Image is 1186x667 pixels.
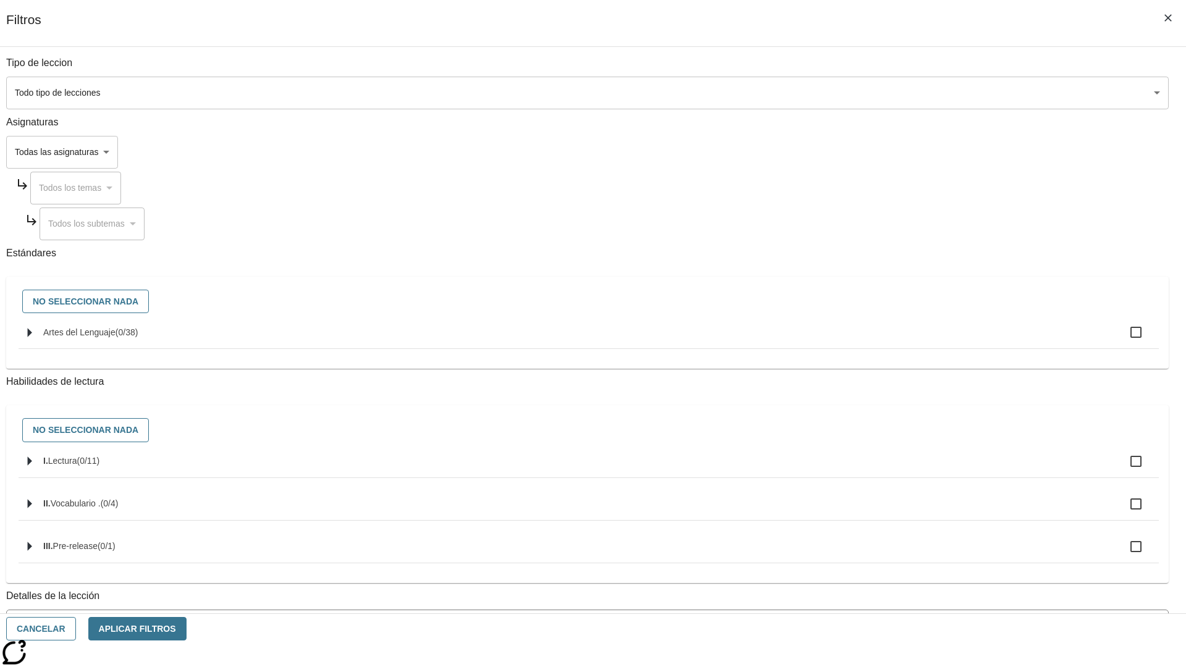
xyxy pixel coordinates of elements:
span: Pre-release [53,541,98,551]
span: Vocabulario . [51,498,101,508]
button: Cerrar los filtros del Menú lateral [1155,5,1181,31]
div: La Actividad cubre los factores a considerar para el ajuste automático del lexile [7,610,1168,637]
span: Artes del Lenguaje [43,327,116,337]
div: Seleccione una Asignatura [30,172,121,204]
button: Cancelar [6,617,76,641]
p: Estándares [6,246,1169,261]
p: Detalles de la lección [6,589,1169,603]
ul: Seleccione estándares [19,316,1159,359]
ul: Seleccione habilidades [19,445,1159,573]
span: 0 estándares seleccionados/38 estándares en grupo [116,327,138,337]
div: Seleccione un tipo de lección [6,77,1169,109]
p: Asignaturas [6,115,1169,130]
span: III. [43,541,53,551]
button: No seleccionar nada [22,290,149,314]
span: Lectura [48,456,77,466]
span: 0 estándares seleccionados/4 estándares en grupo [101,498,119,508]
span: II. [43,498,51,508]
h1: Filtros [6,12,41,46]
div: Seleccione habilidades [16,415,1159,445]
p: Tipo de leccion [6,56,1169,70]
div: Seleccione una Asignatura [6,136,118,169]
span: I. [43,456,48,466]
div: Seleccione una Asignatura [40,208,145,240]
button: Aplicar Filtros [88,617,187,641]
div: Seleccione estándares [16,287,1159,317]
span: 0 estándares seleccionados/1 estándares en grupo [98,541,116,551]
span: 0 estándares seleccionados/11 estándares en grupo [77,456,99,466]
button: No seleccionar nada [22,418,149,442]
p: Habilidades de lectura [6,375,1169,389]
